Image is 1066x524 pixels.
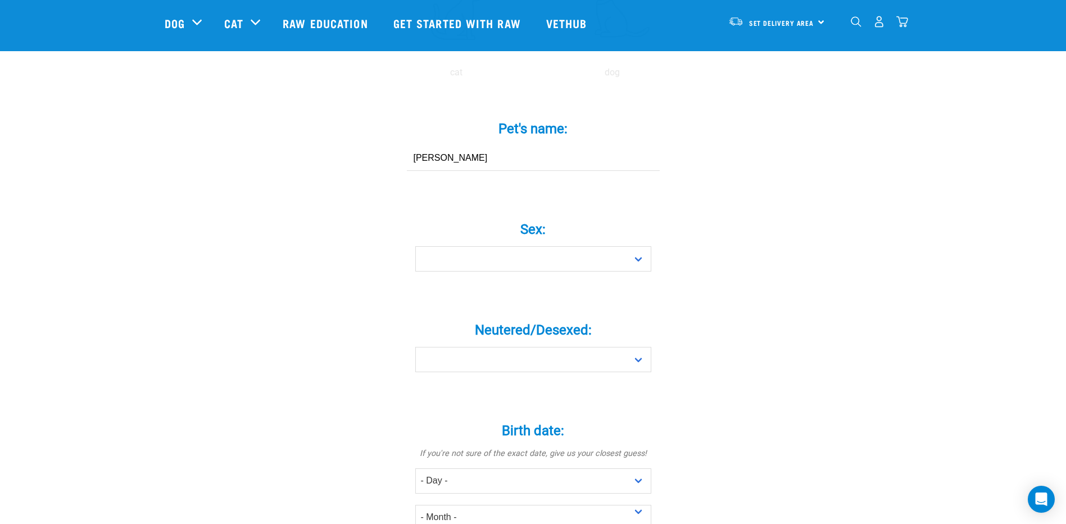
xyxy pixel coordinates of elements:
[537,66,688,79] p: dog
[271,1,382,46] a: Raw Education
[365,219,702,240] label: Sex:
[365,320,702,340] label: Neutered/Desexed:
[382,1,535,46] a: Get started with Raw
[535,1,601,46] a: Vethub
[851,16,861,27] img: home-icon-1@2x.png
[365,421,702,441] label: Birth date:
[728,16,743,26] img: van-moving.png
[380,66,532,79] p: cat
[1028,486,1055,513] div: Open Intercom Messenger
[749,21,814,25] span: Set Delivery Area
[873,16,885,28] img: user.png
[365,119,702,139] label: Pet's name:
[165,15,185,31] a: Dog
[896,16,908,28] img: home-icon@2x.png
[365,448,702,460] p: If you're not sure of the exact date, give us your closest guess!
[224,15,243,31] a: Cat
